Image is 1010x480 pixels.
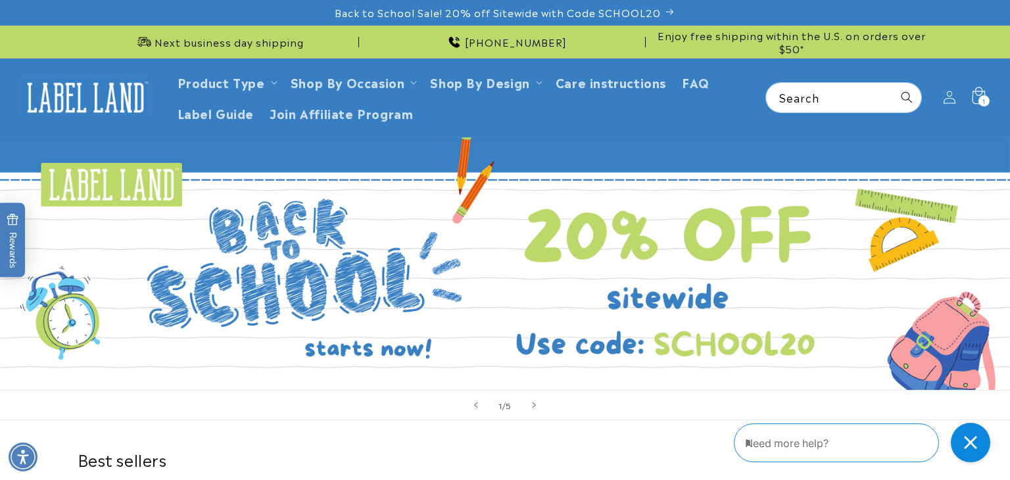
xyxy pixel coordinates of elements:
a: Care instructions [548,66,674,97]
button: Next slide [519,391,548,420]
div: Accessibility Menu [9,443,37,471]
span: Enjoy free shipping within the U.S. on orders over $50* [651,29,932,55]
a: Label Land [15,72,156,123]
h2: Best sellers [78,449,932,469]
span: [PHONE_NUMBER] [465,36,567,49]
a: FAQ [674,66,717,97]
span: Back to School Sale! 20% off Sitewide with Code SCHOOL20 [335,6,661,19]
span: Care instructions [556,74,666,89]
div: Announcement [651,26,932,58]
div: Announcement [78,26,359,58]
span: Join Affiliate Program [270,105,413,120]
span: 1 [498,398,502,412]
a: Product Type [178,73,265,91]
img: Label Land [20,77,151,118]
summary: Product Type [170,66,283,97]
span: 5 [506,398,512,412]
span: 1 [982,95,986,107]
span: Next business day shipping [155,36,304,49]
summary: Shop By Occasion [283,66,423,97]
a: Shop By Design [430,73,529,91]
span: Shop By Occasion [291,74,405,89]
span: / [502,398,506,412]
span: Rewards [7,214,19,268]
button: Search [892,83,921,112]
a: Label Guide [170,97,262,128]
summary: Shop By Design [422,66,547,97]
iframe: Gorgias Floating Chat [734,418,997,467]
span: Label Guide [178,105,254,120]
button: Previous slide [462,391,491,420]
div: Announcement [364,26,646,58]
a: Join Affiliate Program [262,97,421,128]
span: FAQ [682,74,709,89]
